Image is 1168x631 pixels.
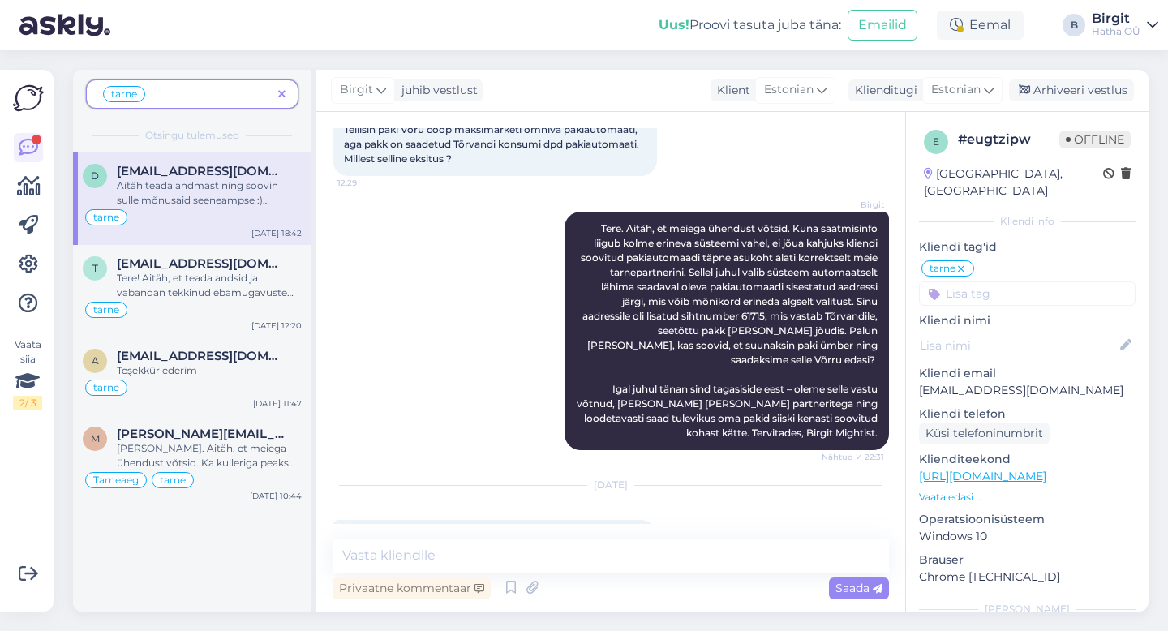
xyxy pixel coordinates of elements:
span: Saada [835,581,882,595]
div: 2 / 3 [13,396,42,410]
div: [DATE] 11:47 [253,397,302,410]
span: tarne [93,305,119,315]
input: Lisa nimi [920,337,1117,354]
span: d [91,170,99,182]
div: [DATE] 18:42 [251,227,302,239]
a: BirgitHatha OÜ [1092,12,1158,38]
span: m [91,432,100,444]
p: Klienditeekond [919,451,1136,468]
p: Kliendi telefon [919,406,1136,423]
div: Arhiveeri vestlus [1009,79,1134,101]
div: [DATE] 12:20 [251,320,302,332]
span: tarne [93,212,119,222]
span: a [92,354,99,367]
span: tarne [930,264,955,273]
span: Birgit [823,199,884,211]
span: Estonian [764,81,814,99]
p: Brauser [919,552,1136,569]
div: [DATE] 10:44 [250,490,302,502]
span: tarne [111,89,137,99]
div: juhib vestlust [395,82,478,99]
span: tugevnaisejalg@gmail.com [117,256,286,271]
div: [PERSON_NAME] [919,602,1136,616]
span: t [92,262,98,274]
p: Kliendi tag'id [919,238,1136,255]
span: Tere. Aitäh, et meiega ühendust võtsid. Kuna saatmisinfo liigub kolme erineva süsteemi vahel, ei ... [577,222,880,439]
button: Emailid [848,10,917,41]
b: Uus! [659,17,689,32]
a: [URL][DOMAIN_NAME] [919,469,1046,483]
span: Tarneaeg [93,475,139,485]
div: Hatha OÜ [1092,25,1140,38]
div: Vaata siia [13,337,42,410]
p: Chrome [TECHNICAL_ID] [919,569,1136,586]
div: Klient [711,82,750,99]
div: Tere! Aitäh, et teada andsid ja vabandan tekkinud ebamugavuste pärast. Selgituseks – meie tarned ... [117,271,302,300]
span: Offline [1059,131,1131,148]
div: [PERSON_NAME]. Aitäh, et meiega ühendust võtsid. Ka kulleriga peaks su meilile kood saabuma aitäh... [117,441,302,470]
div: Teşekkür ederim [117,363,302,378]
p: Vaata edasi ... [919,490,1136,504]
div: Proovi tasuta juba täna: [659,15,841,35]
span: Nähtud ✓ 22:31 [822,451,884,463]
p: Kliendi nimi [919,312,1136,329]
span: atahan7@hotmail.com [117,349,286,363]
span: Estonian [931,81,981,99]
div: Küsi telefoninumbrit [919,423,1050,444]
span: 12:29 [337,177,398,189]
span: Otsingu tulemused [145,128,239,143]
span: e [933,135,939,148]
div: Privaatne kommentaar [333,577,491,599]
div: B [1063,14,1085,36]
div: Kliendi info [919,214,1136,229]
div: [DATE] [333,478,889,492]
p: Windows 10 [919,528,1136,545]
div: # eugtzipw [958,130,1059,149]
span: dianamannigo@gmail.com [117,164,286,178]
div: Klienditugi [848,82,917,99]
span: Tellisin paki Võru coop maksimarketi omniva pakiautomaati, aga pakk on saadetud Tõrvandi konsumi ... [344,123,642,165]
div: [GEOGRAPHIC_DATA], [GEOGRAPHIC_DATA] [924,165,1103,200]
span: marko.klooren@gmail.com [117,427,286,441]
p: Operatsioonisüsteem [919,511,1136,528]
img: Askly Logo [13,83,44,114]
p: Kliendi email [919,365,1136,382]
span: tarne [93,383,119,393]
div: Birgit [1092,12,1140,25]
input: Lisa tag [919,281,1136,306]
div: Eemal [937,11,1024,40]
span: tarne [160,475,186,485]
span: Birgit [340,81,373,99]
p: [EMAIL_ADDRESS][DOMAIN_NAME] [919,382,1136,399]
div: Aitäh teada andmast ning soovin sulle mõnusaid seeneampse :) Tervitades, Birgit Mightist. [117,178,302,208]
